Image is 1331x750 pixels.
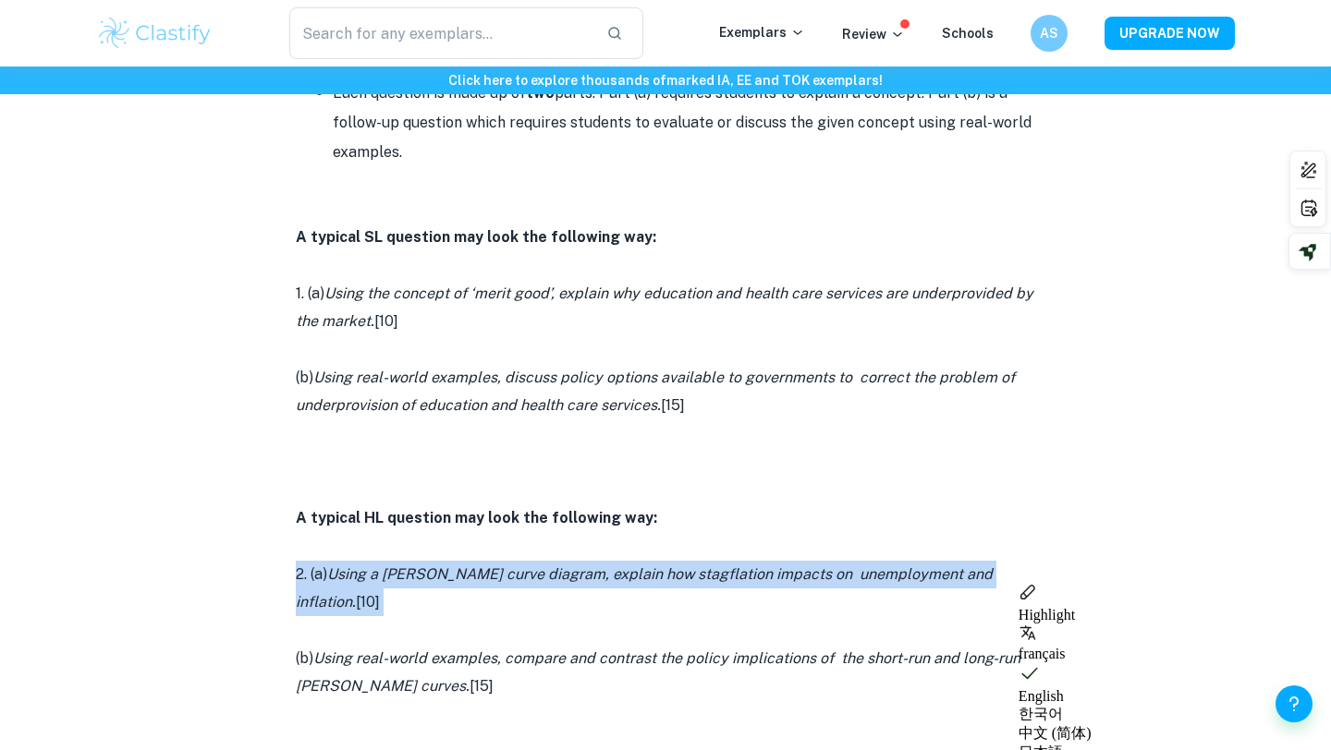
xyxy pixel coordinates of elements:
img: Clastify logo [96,15,214,52]
button: UPGRADE NOW [1105,17,1235,50]
div: 한국어 [1019,705,1241,724]
button: AS [1031,15,1068,52]
p: 1. (a) [10] [296,280,1035,336]
i: Using real-world examples, discuss policy options available to governments to correct the problem... [296,369,1015,414]
strong: A typical SL question may look the following way: [296,228,656,246]
h6: AS [1039,23,1060,43]
div: Highlight [1019,607,1241,623]
div: français [1019,646,1241,662]
li: Each question is made up of parts. Part (a) requires students to explain a concept. Part (b) is a... [333,79,1035,167]
p: 2. (a) [10] [296,561,1035,617]
i: Using real-world examples, compare and contrast the policy implications of the short-run and long... [296,649,1020,695]
p: (b) [15] [296,364,1035,420]
p: Review [842,24,905,44]
i: Using a [PERSON_NAME] curve diagram, explain how stagflation impacts on unemployment and inflation. [296,565,993,611]
div: 中文 (简体) [1019,724,1241,744]
div: English [1019,688,1241,705]
a: Schools [942,26,994,41]
button: Help and Feedback [1276,685,1313,722]
i: Using the concept of ‘merit good’, explain why education and health care services are underprovid... [296,284,1033,330]
p: Exemplars [719,22,805,42]
input: Search for any exemplars... [289,7,592,59]
p: (b) [15] [296,645,1035,701]
h6: Click here to explore thousands of marked IA, EE and TOK exemplars ! [4,70,1327,91]
strong: A typical HL question may look the following way: [296,509,657,526]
